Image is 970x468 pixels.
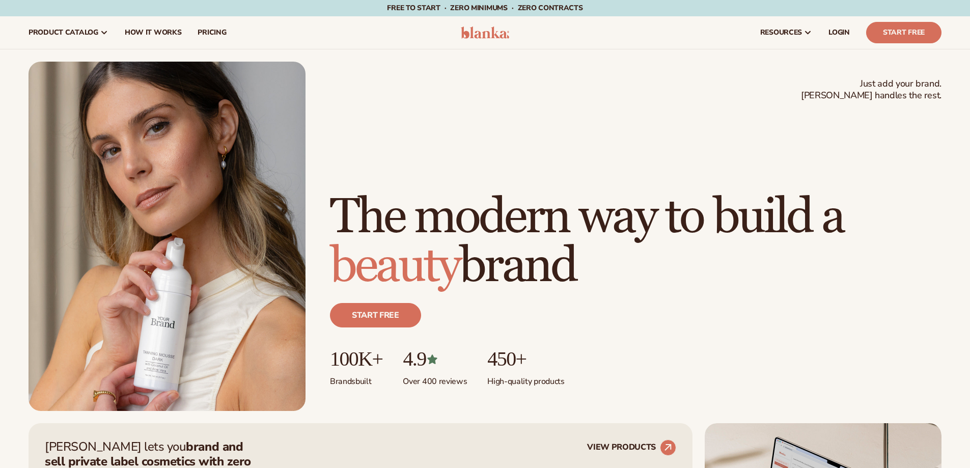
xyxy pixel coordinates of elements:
[403,348,467,370] p: 4.9
[820,16,858,49] a: LOGIN
[461,26,509,39] img: logo
[387,3,583,13] span: Free to start · ZERO minimums · ZERO contracts
[330,370,382,387] p: Brands built
[29,29,98,37] span: product catalog
[866,22,941,43] a: Start Free
[752,16,820,49] a: resources
[20,16,117,49] a: product catalog
[828,29,850,37] span: LOGIN
[403,370,467,387] p: Over 400 reviews
[29,62,306,411] img: Female holding tanning mousse.
[330,348,382,370] p: 100K+
[760,29,802,37] span: resources
[801,78,941,102] span: Just add your brand. [PERSON_NAME] handles the rest.
[189,16,234,49] a: pricing
[125,29,182,37] span: How It Works
[198,29,226,37] span: pricing
[487,370,564,387] p: High-quality products
[487,348,564,370] p: 450+
[117,16,190,49] a: How It Works
[587,439,676,456] a: VIEW PRODUCTS
[330,303,421,327] a: Start free
[330,236,459,296] span: beauty
[330,193,941,291] h1: The modern way to build a brand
